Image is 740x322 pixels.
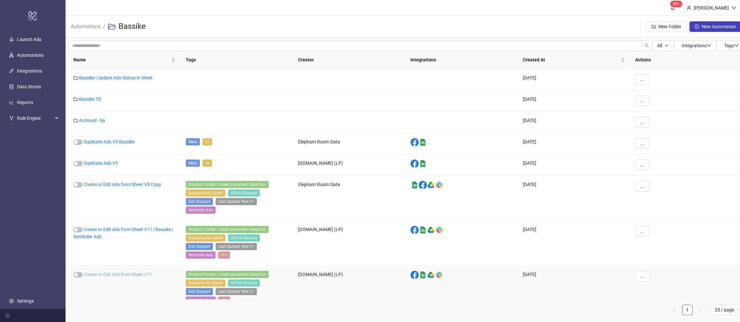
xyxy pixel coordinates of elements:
[186,296,216,304] span: Reminder Ads
[9,116,14,121] span: fork
[228,189,260,197] span: GDrive Support
[84,161,118,166] a: Duplicate Ads V5
[640,77,644,82] span: ...
[17,53,44,58] a: Automations
[695,305,706,315] button: right
[518,221,630,266] div: [DATE]
[73,118,78,123] span: folder
[518,112,630,133] div: [DATE]
[640,162,644,167] span: ...
[640,183,644,189] span: ...
[635,181,650,191] button: ...
[698,308,702,311] span: right
[17,100,33,105] a: Reports
[674,40,716,51] button: Integrationsdown
[186,189,225,197] span: Supports Ad Labels
[731,6,736,10] span: down
[84,272,152,277] a: Create or Edit Ads from Sheet V11
[518,133,630,154] div: [DATE]
[293,176,405,221] div: Elephant Room Data
[669,305,679,315] button: left
[73,56,170,63] span: Name
[518,69,630,90] div: [DATE]
[672,308,676,311] span: left
[69,22,102,30] a: Automations
[202,160,212,167] span: v5
[79,97,101,102] a: Bassike TS
[715,305,740,315] span: 25 / page
[293,221,405,266] div: [DOMAIN_NAME] (LP)
[293,51,405,69] th: Creator
[293,154,405,176] div: [DOMAIN_NAME] (LP)
[635,226,650,236] button: ...
[17,69,42,74] a: Integrations
[186,206,216,214] span: Reminder Ads
[186,181,269,188] span: Dropbox Folder / Asset placement detection
[635,271,650,281] button: ...
[635,96,650,106] button: ...
[646,21,687,32] button: New Folder
[186,234,225,242] span: Supports Ad Labels
[216,288,257,295] span: Last Update: Nov-11
[518,154,630,176] div: [DATE]
[180,51,293,69] th: Tags
[695,305,706,315] li: Next Page
[17,298,34,304] a: Settings
[707,43,711,48] span: down
[293,133,405,154] div: Elephant Room Data
[216,243,257,250] span: Last Update: Nov-11
[523,56,619,63] span: Created At
[640,98,644,103] span: ...
[84,139,135,144] a: Duplicate Ads V5 Bassike
[694,24,699,29] span: plus-circle
[644,43,649,48] span: search
[518,51,630,69] th: Created At
[734,43,739,48] span: down
[518,176,630,221] div: [DATE]
[17,84,41,90] a: Data Stores
[73,75,78,80] span: folder
[186,279,225,287] span: Supports Ad Labels
[518,90,630,112] div: [DATE]
[5,313,10,318] span: menu-fold
[228,279,260,287] span: GDrive Support
[73,97,78,101] span: folder
[202,138,212,145] span: v5
[635,160,650,170] button: ...
[119,21,146,32] h3: Bassike
[84,182,161,187] a: Create or Edit Ads from Sheet V8 Copy
[635,117,650,127] button: ...
[186,251,216,259] span: Reminder Ads
[103,16,105,37] li: /
[640,273,644,279] span: ...
[186,160,200,167] span: Meta
[682,305,692,315] a: 1
[657,43,662,48] span: All
[691,4,731,11] div: [PERSON_NAME]
[670,1,682,7] sup: 1563
[186,198,213,205] span: Edit Support
[682,305,693,315] li: 1
[669,305,679,315] li: Previous Page
[293,266,405,311] div: [DOMAIN_NAME] (LP)
[651,24,656,29] span: folder-add
[228,234,260,242] span: GDrive Support
[640,228,644,234] span: ...
[73,227,173,239] a: Create or Edit Ads from Sheet V11 | Bassike | Reminder Ads
[218,296,230,304] span: v11
[652,40,674,51] button: Alldown
[186,138,200,145] span: Meta
[68,51,180,69] th: Name
[186,288,213,295] span: Edit Support
[682,43,711,48] span: Integrations
[518,266,630,311] div: [DATE]
[724,43,739,48] span: Tags
[186,271,269,278] span: Dropbox Folder / Asset placement detection
[186,243,213,250] span: Edit Support
[216,198,257,205] span: Last Update: Nov-11
[79,118,105,123] a: Archived - ba
[17,112,53,125] span: Rule Engine
[640,141,644,146] span: ...
[79,75,153,80] a: Bassike | Update Ads Status in Sheet
[218,251,230,259] span: v11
